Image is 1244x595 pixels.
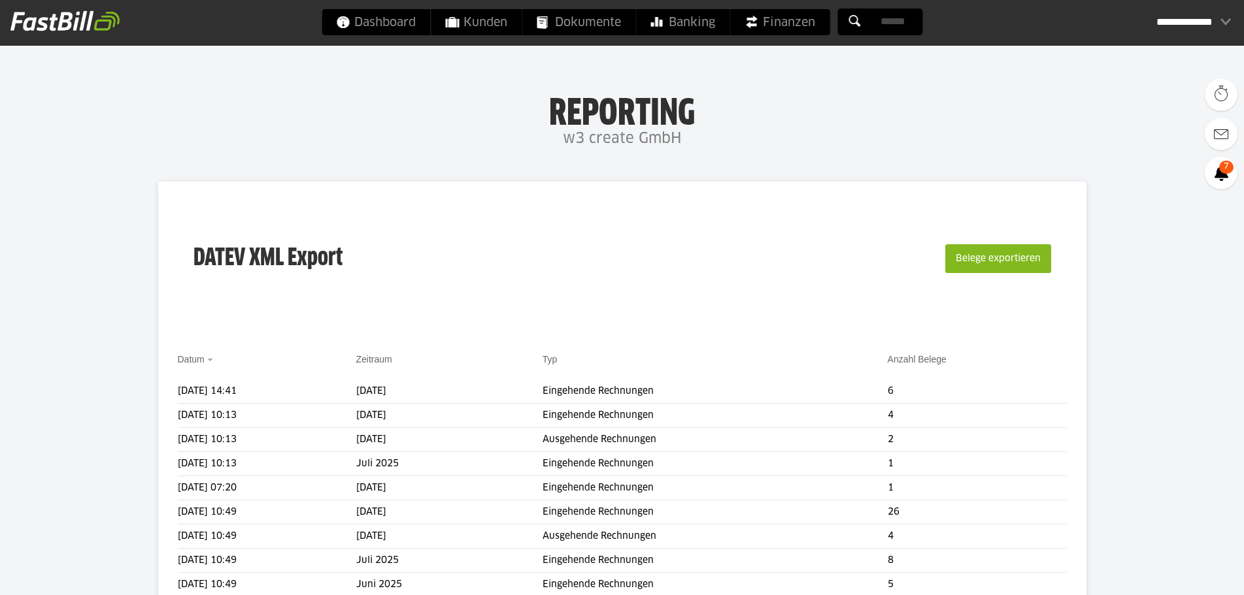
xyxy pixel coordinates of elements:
[888,476,1067,500] td: 1
[522,9,635,35] a: Dokumente
[888,379,1067,404] td: 6
[178,428,356,452] td: [DATE] 10:13
[543,524,888,549] td: Ausgehende Rechnungen
[336,9,416,35] span: Dashboard
[543,500,888,524] td: Eingehende Rechnungen
[356,476,543,500] td: [DATE]
[356,549,543,573] td: Juli 2025
[178,379,356,404] td: [DATE] 14:41
[1219,161,1234,174] span: 7
[543,428,888,452] td: Ausgehende Rechnungen
[543,549,888,573] td: Eingehende Rechnungen
[178,500,356,524] td: [DATE] 10:49
[888,549,1067,573] td: 8
[356,379,543,404] td: [DATE]
[1205,157,1237,189] a: 7
[322,9,430,35] a: Dashboard
[888,452,1067,476] td: 1
[445,9,507,35] span: Kunden
[888,524,1067,549] td: 4
[178,354,205,364] a: Datum
[207,359,216,361] img: sort_desc.gif
[543,452,888,476] td: Eingehende Rechnungen
[178,549,356,573] td: [DATE] 10:49
[356,404,543,428] td: [DATE]
[131,92,1113,126] h1: Reporting
[543,354,558,364] a: Typ
[356,354,392,364] a: Zeitraum
[356,524,543,549] td: [DATE]
[356,428,543,452] td: [DATE]
[178,524,356,549] td: [DATE] 10:49
[730,9,830,35] a: Finanzen
[356,452,543,476] td: Juli 2025
[636,9,730,35] a: Banking
[543,379,888,404] td: Eingehende Rechnungen
[356,500,543,524] td: [DATE]
[888,404,1067,428] td: 4
[650,9,715,35] span: Banking
[888,500,1067,524] td: 26
[431,9,522,35] a: Kunden
[178,404,356,428] td: [DATE] 10:13
[178,452,356,476] td: [DATE] 10:13
[10,10,120,31] img: fastbill_logo_white.png
[1143,556,1231,588] iframe: Öffnet ein Widget, in dem Sie weitere Informationen finden
[193,217,343,300] h3: DATEV XML Export
[945,244,1051,273] button: Belege exportieren
[745,9,815,35] span: Finanzen
[888,354,947,364] a: Anzahl Belege
[543,404,888,428] td: Eingehende Rechnungen
[543,476,888,500] td: Eingehende Rechnungen
[537,9,621,35] span: Dokumente
[178,476,356,500] td: [DATE] 07:20
[888,428,1067,452] td: 2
